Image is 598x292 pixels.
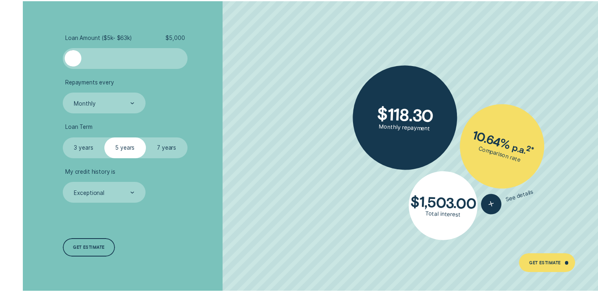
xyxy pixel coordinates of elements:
[74,100,95,107] div: Monthly
[519,253,575,272] a: Get Estimate
[65,35,132,42] span: Loan Amount ( $5k - $63k )
[104,137,146,158] label: 5 years
[478,182,535,217] button: See details
[65,79,114,86] span: Repayments every
[65,124,93,131] span: Loan Term
[63,238,115,257] a: Get estimate
[65,168,115,175] span: My credit history is
[146,137,188,158] label: 7 years
[63,137,104,158] label: 3 years
[505,188,534,203] span: See details
[165,35,185,42] span: $ 5,000
[74,189,104,196] div: Exceptional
